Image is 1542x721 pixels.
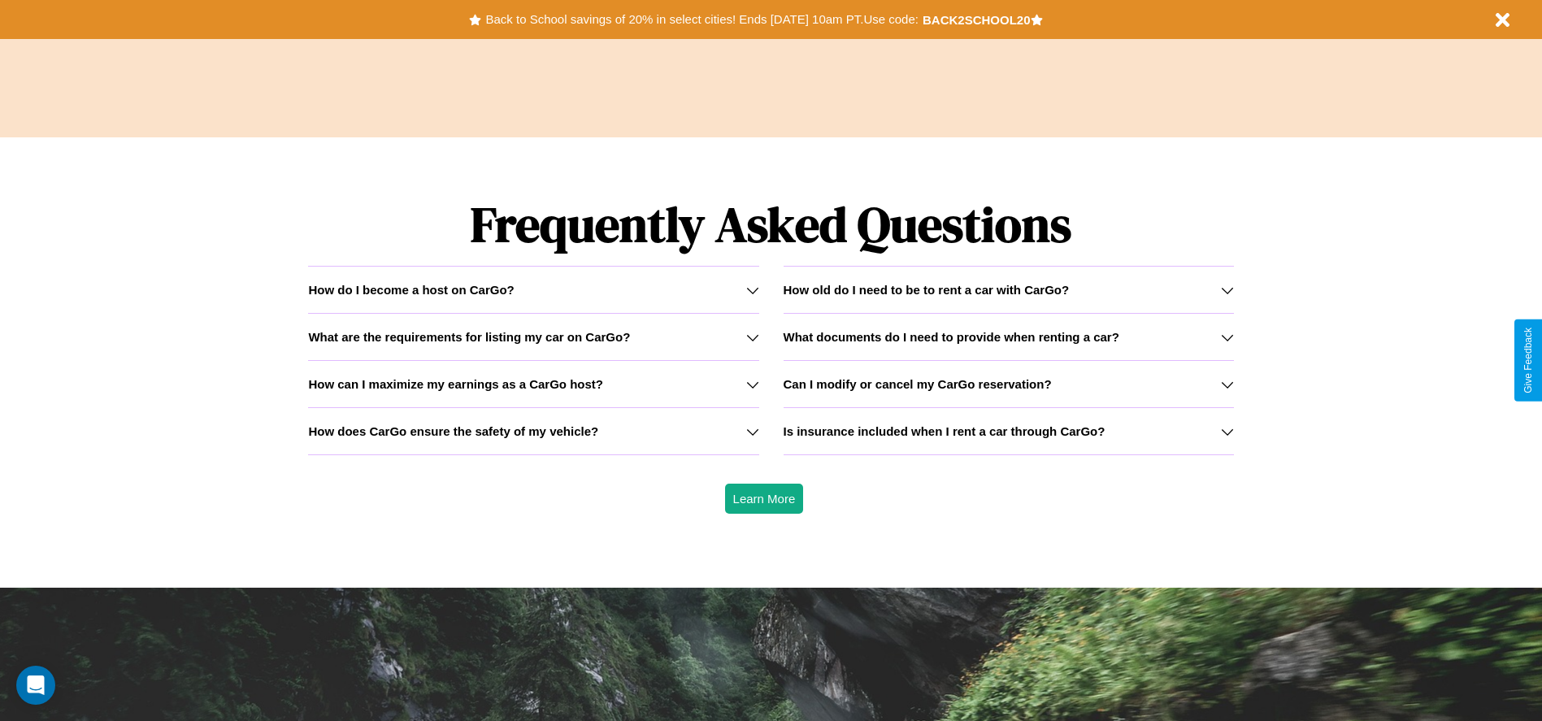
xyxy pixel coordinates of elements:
[308,424,598,438] h3: How does CarGo ensure the safety of my vehicle?
[481,8,922,31] button: Back to School savings of 20% in select cities! Ends [DATE] 10am PT.Use code:
[308,377,603,391] h3: How can I maximize my earnings as a CarGo host?
[784,330,1119,344] h3: What documents do I need to provide when renting a car?
[923,13,1031,27] b: BACK2SCHOOL20
[308,283,514,297] h3: How do I become a host on CarGo?
[784,283,1070,297] h3: How old do I need to be to rent a car with CarGo?
[16,666,55,705] div: Open Intercom Messenger
[725,484,804,514] button: Learn More
[308,183,1233,266] h1: Frequently Asked Questions
[784,424,1105,438] h3: Is insurance included when I rent a car through CarGo?
[308,330,630,344] h3: What are the requirements for listing my car on CarGo?
[784,377,1052,391] h3: Can I modify or cancel my CarGo reservation?
[1522,328,1534,393] div: Give Feedback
